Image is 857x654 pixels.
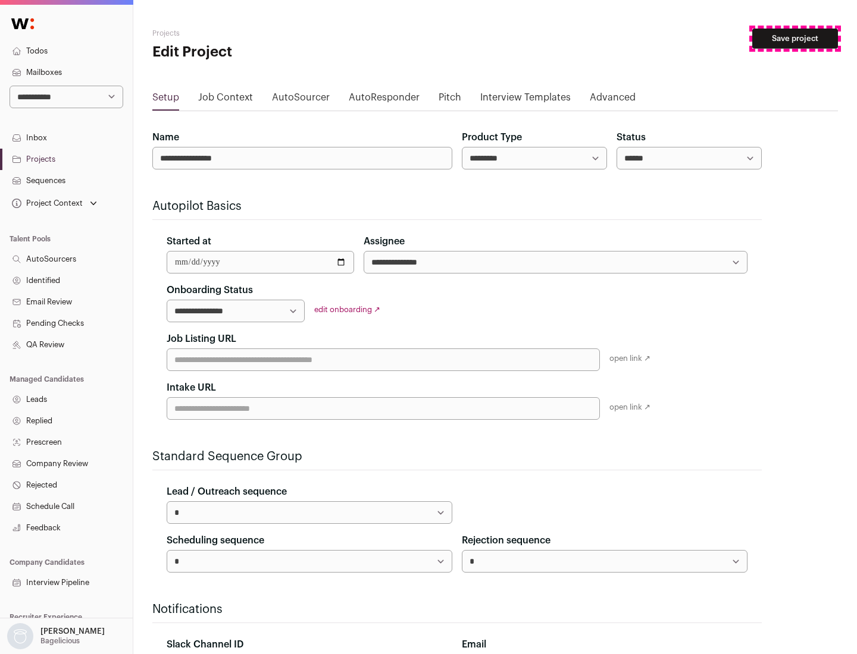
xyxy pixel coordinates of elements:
[152,130,179,144] label: Name
[40,627,105,636] p: [PERSON_NAME]
[10,199,83,208] div: Project Context
[462,130,522,144] label: Product Type
[10,195,99,212] button: Open dropdown
[349,90,420,109] a: AutoResponder
[40,636,80,646] p: Bagelicious
[152,90,179,109] a: Setup
[314,306,380,313] a: edit onboarding ↗
[617,130,646,144] label: Status
[167,485,287,499] label: Lead / Outreach sequence
[480,90,571,109] a: Interview Templates
[167,533,264,548] label: Scheduling sequence
[167,332,236,346] label: Job Listing URL
[167,283,253,297] label: Onboarding Status
[752,29,838,49] button: Save project
[462,533,551,548] label: Rejection sequence
[7,623,33,649] img: nopic.png
[5,12,40,36] img: Wellfound
[152,198,762,215] h2: Autopilot Basics
[590,90,636,109] a: Advanced
[152,601,762,618] h2: Notifications
[439,90,461,109] a: Pitch
[272,90,330,109] a: AutoSourcer
[462,637,747,652] div: Email
[198,90,253,109] a: Job Context
[167,234,211,249] label: Started at
[152,448,762,465] h2: Standard Sequence Group
[167,637,243,652] label: Slack Channel ID
[5,623,107,649] button: Open dropdown
[167,381,216,395] label: Intake URL
[152,29,381,38] h2: Projects
[364,234,405,249] label: Assignee
[152,43,381,62] h1: Edit Project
